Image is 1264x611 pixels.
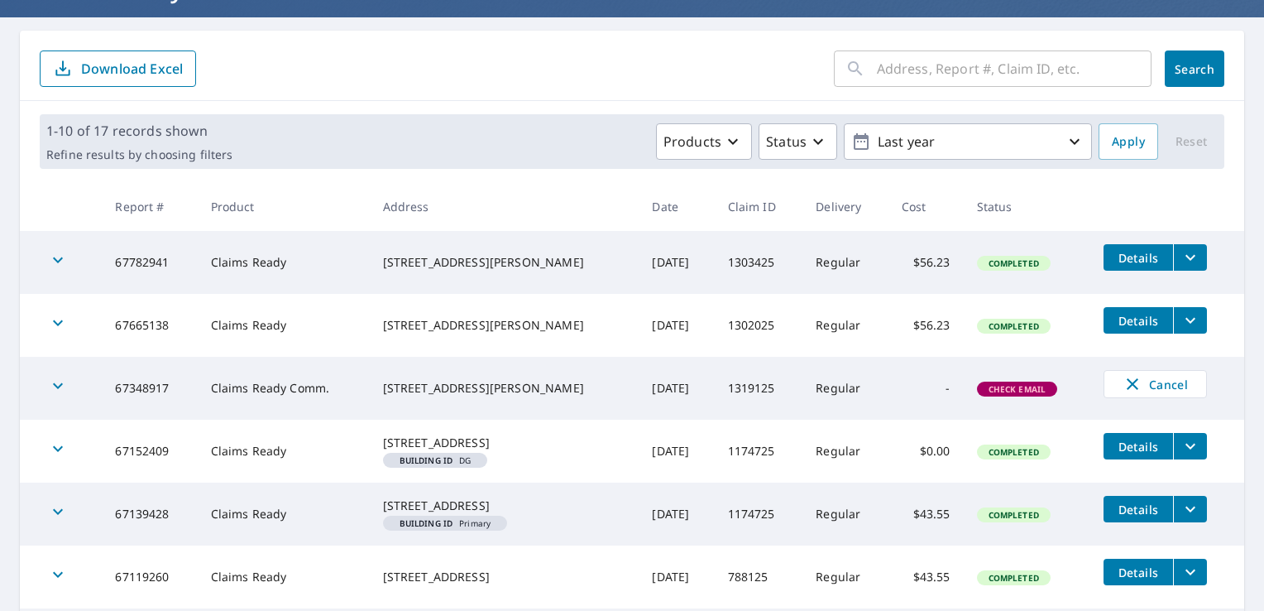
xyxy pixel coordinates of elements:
[715,231,803,294] td: 1303425
[1113,439,1163,455] span: Details
[979,320,1049,332] span: Completed
[1173,496,1207,522] button: filesDropdownBtn-67139428
[383,254,626,271] div: [STREET_ADDRESS][PERSON_NAME]
[1173,244,1207,271] button: filesDropdownBtn-67782941
[802,420,888,483] td: Regular
[888,546,964,609] td: $43.55
[1104,433,1173,459] button: detailsBtn-67152409
[390,519,501,527] span: Primary
[400,456,453,464] em: Building ID
[888,182,964,231] th: Cost
[1112,132,1145,152] span: Apply
[802,357,888,420] td: Regular
[198,294,370,357] td: Claims Ready
[888,483,964,546] td: $43.55
[1104,559,1173,585] button: detailsBtn-67119260
[1104,244,1173,271] button: detailsBtn-67782941
[639,294,714,357] td: [DATE]
[656,123,752,160] button: Products
[81,60,183,78] p: Download Excel
[979,572,1049,584] span: Completed
[639,483,714,546] td: [DATE]
[871,127,1065,156] p: Last year
[715,182,803,231] th: Claim ID
[979,257,1049,269] span: Completed
[383,380,626,397] div: [STREET_ADDRESS][PERSON_NAME]
[46,121,232,141] p: 1-10 of 17 records shown
[715,546,803,609] td: 788125
[1173,307,1207,334] button: filesDropdownBtn-67665138
[639,182,714,231] th: Date
[1113,502,1163,517] span: Details
[663,132,721,152] p: Products
[888,231,964,294] td: $56.23
[102,546,197,609] td: 67119260
[198,231,370,294] td: Claims Ready
[383,317,626,334] div: [STREET_ADDRESS][PERSON_NAME]
[102,483,197,546] td: 67139428
[390,456,481,464] span: DG
[759,123,837,160] button: Status
[802,483,888,546] td: Regular
[802,182,888,231] th: Delivery
[639,357,714,420] td: [DATE]
[1121,374,1190,394] span: Cancel
[1104,496,1173,522] button: detailsBtn-67139428
[1113,250,1163,266] span: Details
[1099,123,1158,160] button: Apply
[198,546,370,609] td: Claims Ready
[102,420,197,483] td: 67152409
[1104,307,1173,334] button: detailsBtn-67665138
[844,123,1092,160] button: Last year
[979,509,1049,521] span: Completed
[715,294,803,357] td: 1302025
[802,546,888,609] td: Regular
[979,383,1056,395] span: Check Email
[639,546,714,609] td: [DATE]
[383,435,626,451] div: [STREET_ADDRESS]
[888,357,964,420] td: -
[46,147,232,162] p: Refine results by choosing filters
[102,294,197,357] td: 67665138
[802,231,888,294] td: Regular
[1178,61,1211,77] span: Search
[715,420,803,483] td: 1174725
[1113,565,1163,580] span: Details
[877,46,1151,92] input: Address, Report #, Claim ID, etc.
[1104,370,1207,398] button: Cancel
[766,132,807,152] p: Status
[1113,313,1163,329] span: Details
[383,498,626,514] div: [STREET_ADDRESS]
[802,294,888,357] td: Regular
[102,182,197,231] th: Report #
[1173,433,1207,459] button: filesDropdownBtn-67152409
[198,420,370,483] td: Claims Ready
[715,357,803,420] td: 1319125
[1173,559,1207,585] button: filesDropdownBtn-67119260
[198,483,370,546] td: Claims Ready
[964,182,1090,231] th: Status
[40,51,196,87] button: Download Excel
[639,420,714,483] td: [DATE]
[1165,51,1224,87] button: Search
[715,483,803,546] td: 1174725
[979,446,1049,458] span: Completed
[198,182,370,231] th: Product
[639,231,714,294] td: [DATE]
[383,569,626,585] div: [STREET_ADDRESS]
[370,182,639,231] th: Address
[888,420,964,483] td: $0.00
[198,357,370,420] td: Claims Ready Comm.
[888,294,964,357] td: $56.23
[102,357,197,420] td: 67348917
[400,519,453,527] em: Building ID
[102,231,197,294] td: 67782941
